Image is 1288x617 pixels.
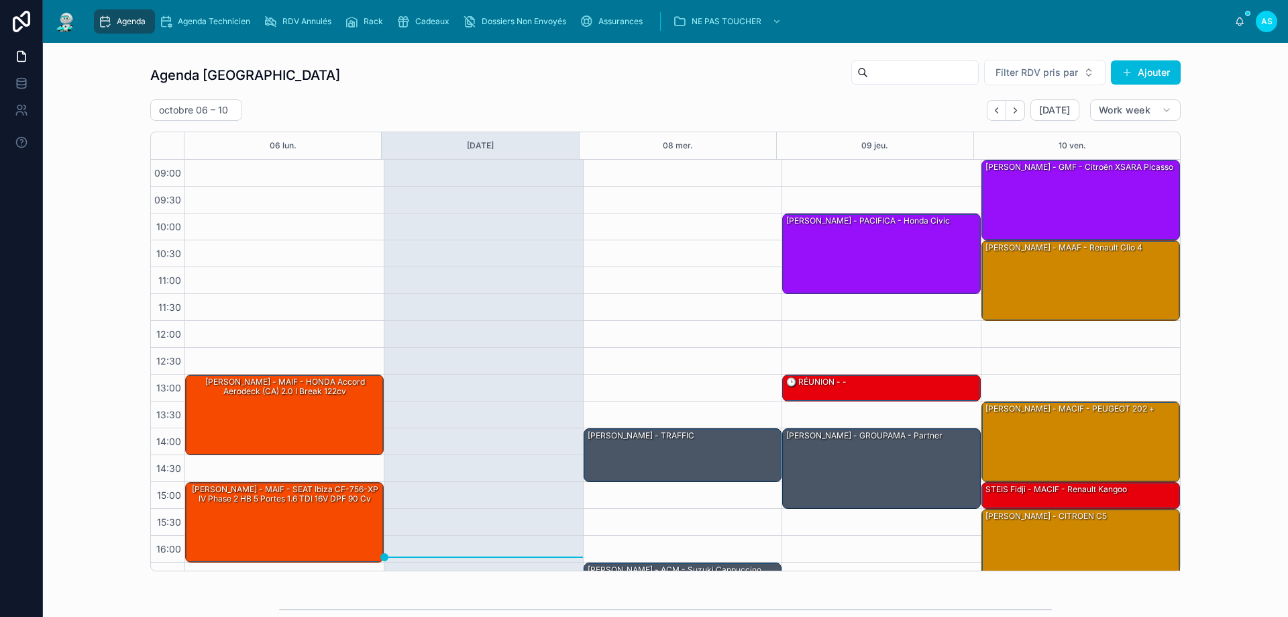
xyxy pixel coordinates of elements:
[1111,60,1181,85] button: Ajouter
[984,161,1175,173] div: [PERSON_NAME] - GMF - Citroën XSARA Picasso
[982,483,1179,508] div: STEIS Fidji - MACIF - Renault kangoo
[785,430,944,442] div: [PERSON_NAME] - GROUPAMA - Partner
[159,103,228,117] h2: octobre 06 – 10
[89,7,1234,36] div: scrollable content
[155,301,184,313] span: 11:30
[150,66,340,85] h1: Agenda [GEOGRAPHIC_DATA]
[188,483,382,506] div: [PERSON_NAME] - MAIF - SEAT Ibiza CF-756-XP IV Phase 2 HB 5 Portes 1.6 TDI 16V DPF 90 cv
[153,409,184,420] span: 13:30
[151,194,184,205] span: 09:30
[260,9,341,34] a: RDV Annulés
[783,375,980,401] div: 🕒 RÉUNION - -
[341,9,392,34] a: Rack
[188,376,382,398] div: [PERSON_NAME] - MAIF - HONDA Accord Aerodeck (CA) 2.0 i Break 122cv
[669,9,788,34] a: NE PAS TOUCHER
[982,160,1179,240] div: [PERSON_NAME] - GMF - Citroën XSARA Picasso
[982,402,1179,481] div: [PERSON_NAME] - MACIF - PEUGEOT 202 +
[270,132,297,159] button: 06 lun.
[1090,99,1181,121] button: Work week
[467,132,494,159] button: [DATE]
[153,570,184,581] span: 16:30
[153,543,184,555] span: 16:00
[984,403,1156,415] div: [PERSON_NAME] - MACIF - PEUGEOT 202 +
[392,9,459,34] a: Cadeaux
[783,429,980,508] div: [PERSON_NAME] - GROUPAMA - Partner
[153,436,184,447] span: 14:00
[153,463,184,474] span: 14:30
[984,242,1144,254] div: [PERSON_NAME] - MAAF - Renault clio 4
[1039,104,1071,116] span: [DATE]
[584,429,782,481] div: [PERSON_NAME] - TRAFFIC
[117,16,146,27] span: Agenda
[155,275,184,286] span: 11:00
[54,11,78,32] img: App logo
[153,355,184,367] span: 12:30
[861,132,888,159] button: 09 jeu.
[996,66,1078,79] span: Filter RDV pris par
[155,9,260,34] a: Agenda Technicien
[663,132,693,159] button: 08 mer.
[1006,100,1025,121] button: Next
[984,60,1106,85] button: Select Button
[154,489,184,501] span: 15:00
[785,376,848,388] div: 🕒 RÉUNION - -
[987,100,1006,121] button: Back
[984,510,1108,522] div: [PERSON_NAME] - CITROEN C5
[598,16,643,27] span: Assurances
[984,483,1128,495] div: STEIS Fidji - MACIF - Renault kangoo
[1099,104,1150,116] span: Work week
[576,9,652,34] a: Assurances
[153,382,184,393] span: 13:00
[153,328,184,340] span: 12:00
[982,241,1179,320] div: [PERSON_NAME] - MAAF - Renault clio 4
[154,516,184,528] span: 15:30
[415,16,449,27] span: Cadeaux
[1030,99,1079,121] button: [DATE]
[785,215,951,227] div: [PERSON_NAME] - PACIFICA - honda civic
[459,9,576,34] a: Dossiers Non Envoyés
[94,9,155,34] a: Agenda
[282,16,331,27] span: RDV Annulés
[584,563,782,616] div: [PERSON_NAME] - ACM - suzuki cappuccino
[482,16,566,27] span: Dossiers Non Envoyés
[151,167,184,179] span: 09:00
[153,248,184,259] span: 10:30
[692,16,761,27] span: NE PAS TOUCHER
[186,483,383,562] div: [PERSON_NAME] - MAIF - SEAT Ibiza CF-756-XP IV Phase 2 HB 5 Portes 1.6 TDI 16V DPF 90 cv
[153,221,184,232] span: 10:00
[364,16,383,27] span: Rack
[783,214,980,293] div: [PERSON_NAME] - PACIFICA - honda civic
[178,16,250,27] span: Agenda Technicien
[586,564,763,576] div: [PERSON_NAME] - ACM - suzuki cappuccino
[1261,16,1273,27] span: AS
[586,430,696,442] div: [PERSON_NAME] - TRAFFIC
[186,375,383,455] div: [PERSON_NAME] - MAIF - HONDA Accord Aerodeck (CA) 2.0 i Break 122cv
[1059,132,1086,159] button: 10 ven.
[982,510,1179,589] div: [PERSON_NAME] - CITROEN C5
